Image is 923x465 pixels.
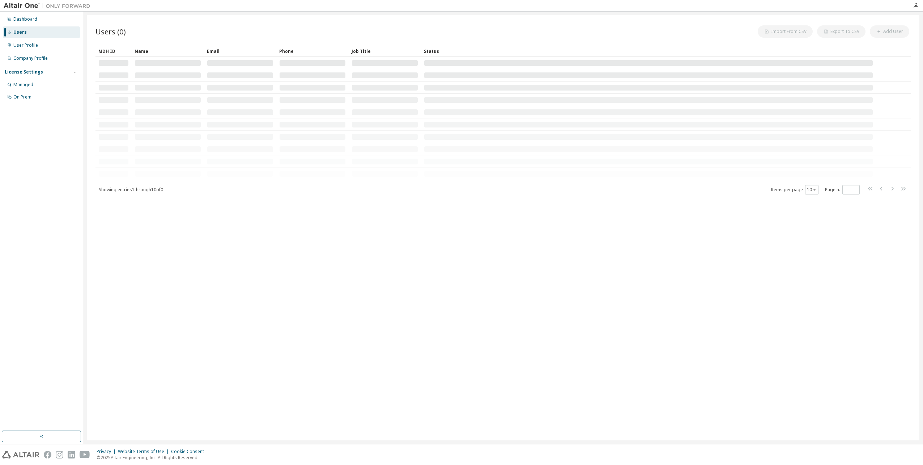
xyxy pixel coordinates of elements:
[171,449,208,454] div: Cookie Consent
[13,94,31,100] div: On Prem
[68,451,75,458] img: linkedin.svg
[13,55,48,61] div: Company Profile
[99,187,163,193] span: Showing entries 1 through 10 of 0
[56,451,63,458] img: instagram.svg
[80,451,90,458] img: youtube.svg
[5,69,43,75] div: License Settings
[97,449,118,454] div: Privacy
[771,185,818,194] span: Items per page
[13,16,37,22] div: Dashboard
[870,25,909,38] button: Add User
[807,187,817,193] button: 10
[825,185,860,194] span: Page n.
[95,26,126,37] span: Users (0)
[13,82,33,88] div: Managed
[118,449,171,454] div: Website Terms of Use
[817,25,865,38] button: Export To CSV
[13,29,27,35] div: Users
[97,454,208,461] p: © 2025 Altair Engineering, Inc. All Rights Reserved.
[207,45,273,57] div: Email
[279,45,346,57] div: Phone
[424,45,873,57] div: Status
[352,45,418,57] div: Job Title
[44,451,51,458] img: facebook.svg
[758,25,813,38] button: Import From CSV
[13,42,38,48] div: User Profile
[98,45,129,57] div: MDH ID
[4,2,94,9] img: Altair One
[135,45,201,57] div: Name
[2,451,39,458] img: altair_logo.svg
